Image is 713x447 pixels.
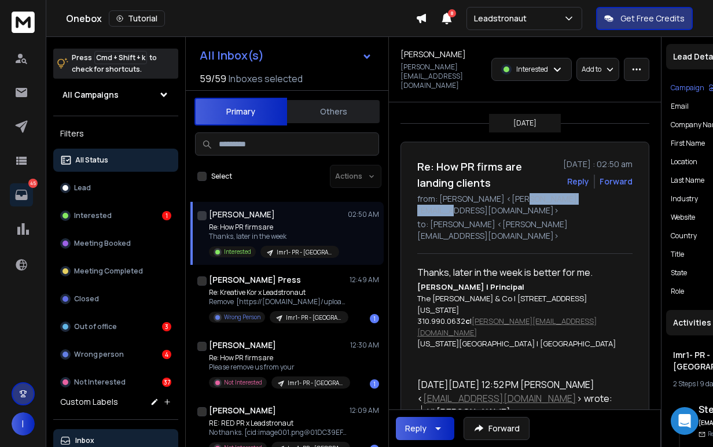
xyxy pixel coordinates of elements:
p: Interested [224,247,251,256]
h1: [PERSON_NAME] [209,339,276,351]
div: 3 [162,322,171,331]
p: Last Name [671,176,704,185]
div: 37 [162,378,171,387]
b: [PERSON_NAME] | Principal [417,282,524,292]
div: Thanks, later in the week is better for me. [417,265,623,279]
span: Cmd + Shift + k [94,51,147,64]
p: 12:09 AM [350,406,379,415]
p: website [671,213,695,222]
h1: All Campaigns [63,89,119,101]
div: Hi [PERSON_NAME], [427,405,623,419]
p: State [671,268,687,278]
h1: Re: How PR firms are landing clients [417,158,556,191]
button: Lead [53,176,178,200]
button: Primary [194,98,287,125]
p: Interested [74,211,112,220]
p: location [671,157,697,167]
p: Not Interested [74,378,126,387]
div: 1 [162,211,171,220]
p: [DATE] [513,119,536,128]
h1: [PERSON_NAME] [209,209,275,220]
button: Meeting Booked [53,232,178,255]
p: Re: How PR firms are [209,223,339,232]
p: Press to check for shortcuts. [72,52,157,75]
p: Email [671,102,689,111]
p: Campaign [671,83,704,93]
p: industry [671,194,698,204]
p: First Name [671,139,705,148]
button: I [12,412,35,435]
p: RE: RED PR x Leadstronaut [209,419,348,428]
div: Onebox [66,10,416,27]
div: 310.990.0632 | [417,316,623,338]
button: Forward [464,417,530,440]
button: Closed [53,287,178,311]
p: Imr1- PR - [GEOGRAPHIC_DATA] [286,313,341,322]
p: Imr1- PR - [GEOGRAPHIC_DATA] [277,248,332,257]
h1: [PERSON_NAME] [209,405,276,416]
div: 4 [162,350,171,359]
p: [DATE] : 02:50 am [563,158,633,170]
button: All Campaigns [53,83,178,106]
p: Not Interested [224,378,262,387]
p: Meeting Completed [74,267,143,276]
p: Interested [516,65,548,74]
p: Wrong person [74,350,124,359]
p: Thanks, later in the week [209,232,339,241]
p: Re: How PR firms are [209,353,348,363]
button: Others [287,99,380,124]
button: All Status [53,149,178,172]
p: Meeting Booked [74,239,131,248]
button: All Inbox(s) [190,44,381,67]
div: 1 [370,314,379,323]
p: Add to [582,65,601,74]
h1: [PERSON_NAME] Press [209,274,301,286]
p: Out of office [74,322,117,331]
label: Select [211,172,232,181]
p: Remove [https://[DOMAIN_NAME]/upload/signature/complete/3625/3625.gif]http:/#https://[DOMAIN_NAME... [209,297,348,306]
p: to: [PERSON_NAME] <[PERSON_NAME][EMAIL_ADDRESS][DOMAIN_NAME]> [417,219,633,242]
p: No thanks. [cid:image001.png@01DC39EF.8E514510] [PERSON_NAME] [209,428,348,437]
button: Get Free Credits [596,7,693,30]
p: [PERSON_NAME][EMAIL_ADDRESS][DOMAIN_NAME] [400,62,484,90]
p: role [671,287,684,296]
p: Imr1- PR - [GEOGRAPHIC_DATA] [288,379,343,387]
div: Open Intercom Messenger [671,407,699,435]
div: Forward [600,176,633,187]
div: [DATE][DATE] 12:52 PM [PERSON_NAME] < > wrote: [417,378,623,405]
p: 02:50 AM [348,210,379,219]
b: c [465,316,470,326]
p: 12:49 AM [350,275,379,285]
span: 59 / 59 [200,72,226,86]
p: Re: Kreative Kor x Leadstronaut [209,288,348,297]
span: 2 Steps [673,379,696,389]
h3: Custom Labels [60,396,118,408]
h3: Filters [53,125,178,142]
div: Reply [405,423,427,434]
a: 45 [10,183,33,206]
button: Tutorial [109,10,165,27]
h3: Inboxes selected [229,72,303,86]
span: 8 [448,9,456,17]
div: 1 [370,379,379,389]
p: from: [PERSON_NAME] <[PERSON_NAME][EMAIL_ADDRESS][DOMAIN_NAME]> [417,193,633,216]
p: Wrong Person [224,313,260,322]
button: Reply [396,417,454,440]
p: Get Free Credits [620,13,685,24]
button: Reply [567,176,589,187]
button: Wrong person4 [53,343,178,366]
p: Leadstronaut [474,13,531,24]
button: Meeting Completed [53,260,178,283]
button: Out of office3 [53,315,178,338]
p: Inbox [75,436,94,445]
a: [EMAIL_ADDRESS][DOMAIN_NAME] [423,392,576,405]
h1: All Inbox(s) [200,50,264,61]
button: Interested1 [53,204,178,227]
p: Please remove us from your [209,363,348,372]
button: Not Interested37 [53,371,178,394]
p: Country [671,231,697,241]
p: Lead [74,183,91,193]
